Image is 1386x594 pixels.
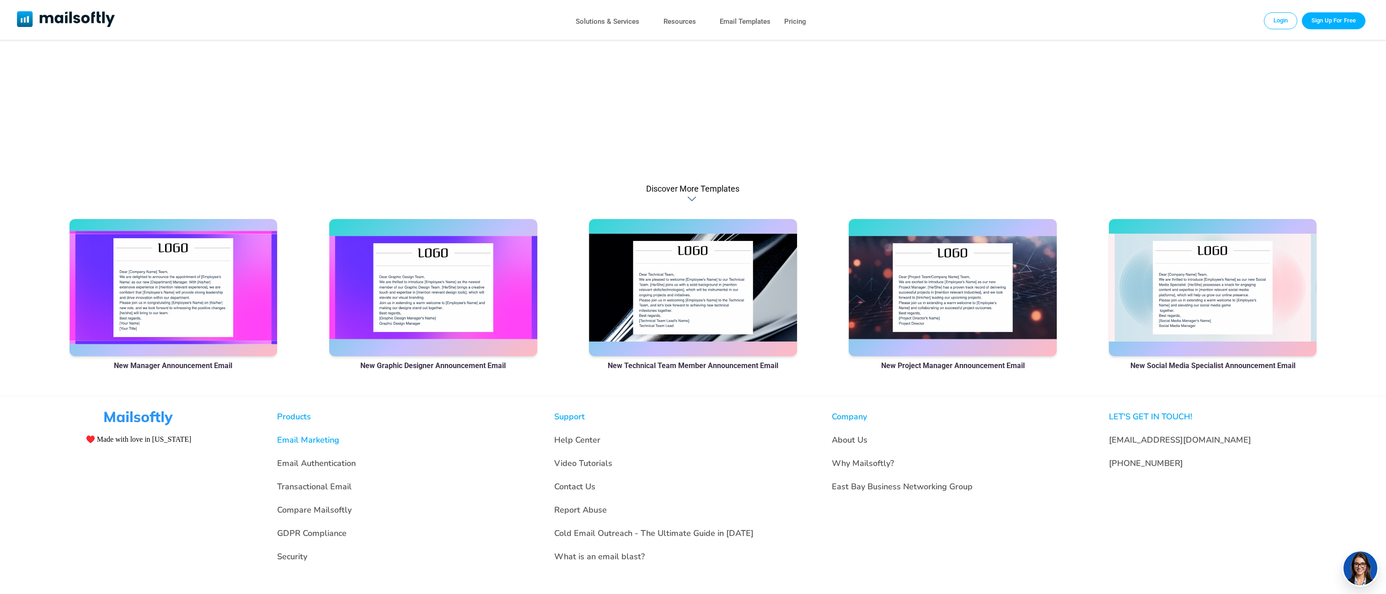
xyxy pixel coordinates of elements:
[277,481,352,492] a: Transactional Email
[664,15,696,28] a: Resources
[277,434,339,445] a: Email Marketing
[554,458,612,469] a: Video Tutorials
[554,504,607,515] a: Report Abuse
[832,481,973,492] a: East Bay Business Networking Group
[554,528,754,539] a: Cold Email Outreach - The Ultimate Guide in [DATE]
[832,434,867,445] a: About Us
[277,528,347,539] a: GDPR Compliance
[608,361,778,370] a: New Technical Team Member Announcement Email
[720,15,771,28] a: Email Templates
[277,504,352,515] a: Compare Mailsoftly
[881,361,1025,370] a: New Project Manager Announcement Email
[277,551,307,562] a: Security
[277,458,356,469] a: Email Authentication
[17,11,115,29] a: Mailsoftly
[576,15,639,28] a: Solutions & Services
[1302,12,1365,29] a: Trial
[114,361,232,370] a: New Manager Announcement Email
[1264,12,1298,29] a: Login
[554,481,595,492] a: Contact Us
[86,435,192,444] span: ♥️ Made with love in [US_STATE]
[554,551,645,562] a: What is an email blast?
[1130,361,1295,370] a: New Social Media Specialist Announcement Email
[360,361,506,370] a: New Graphic Designer Announcement Email
[687,194,698,203] div: Discover More Templates
[1109,434,1251,445] a: [EMAIL_ADDRESS][DOMAIN_NAME]
[646,184,739,193] div: Discover More Templates
[832,458,894,469] a: Why Mailsoftly?
[1109,458,1183,469] a: [PHONE_NUMBER]
[784,15,806,28] a: Pricing
[554,434,600,445] a: Help Center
